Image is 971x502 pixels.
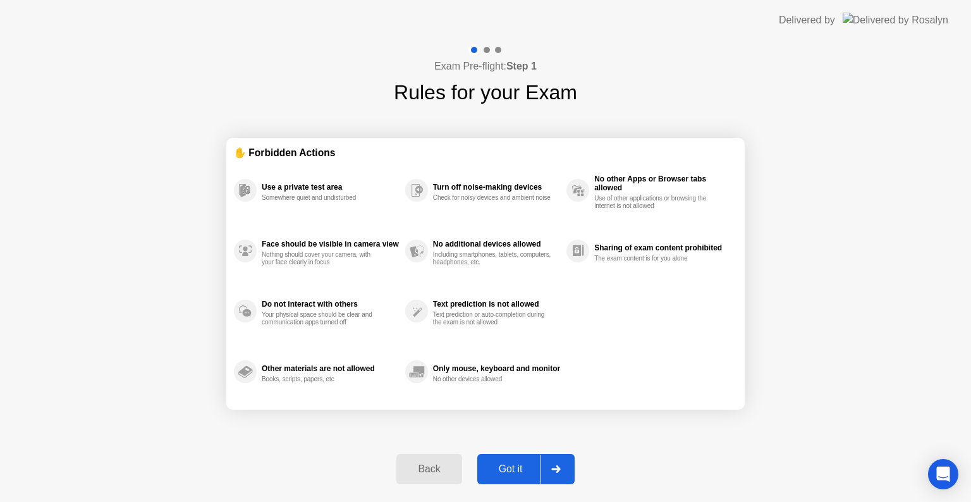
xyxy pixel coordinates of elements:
[234,145,737,160] div: ✋ Forbidden Actions
[433,194,553,202] div: Check for noisy devices and ambient noise
[433,300,560,309] div: Text prediction is not allowed
[779,13,835,28] div: Delivered by
[262,376,381,383] div: Books, scripts, papers, etc
[433,240,560,248] div: No additional devices allowed
[843,13,948,27] img: Delivered by Rosalyn
[594,174,731,192] div: No other Apps or Browser tabs allowed
[262,194,381,202] div: Somewhere quiet and undisturbed
[400,463,458,475] div: Back
[262,311,381,326] div: Your physical space should be clear and communication apps turned off
[433,364,560,373] div: Only mouse, keyboard and monitor
[506,61,537,71] b: Step 1
[481,463,540,475] div: Got it
[262,251,381,266] div: Nothing should cover your camera, with your face clearly in focus
[262,240,399,248] div: Face should be visible in camera view
[594,195,714,210] div: Use of other applications or browsing the internet is not allowed
[594,255,714,262] div: The exam content is for you alone
[394,77,577,107] h1: Rules for your Exam
[928,459,958,489] div: Open Intercom Messenger
[396,454,461,484] button: Back
[433,311,553,326] div: Text prediction or auto-completion during the exam is not allowed
[433,183,560,192] div: Turn off noise-making devices
[434,59,537,74] h4: Exam Pre-flight:
[262,364,399,373] div: Other materials are not allowed
[433,251,553,266] div: Including smartphones, tablets, computers, headphones, etc.
[262,183,399,192] div: Use a private test area
[477,454,575,484] button: Got it
[262,300,399,309] div: Do not interact with others
[433,376,553,383] div: No other devices allowed
[594,243,731,252] div: Sharing of exam content prohibited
